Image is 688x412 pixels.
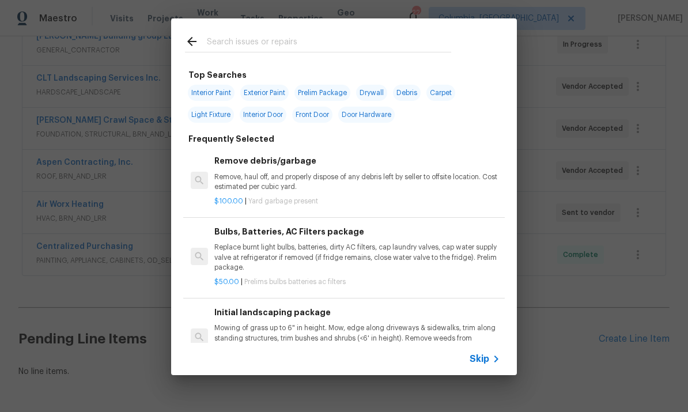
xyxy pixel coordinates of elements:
input: Search issues or repairs [207,35,451,52]
span: Drywall [356,85,387,101]
span: Interior Door [240,107,286,123]
h6: Bulbs, Batteries, AC Filters package [214,225,500,238]
span: Prelim Package [294,85,350,101]
h6: Top Searches [188,69,247,81]
p: | [214,196,500,206]
span: Interior Paint [188,85,235,101]
span: $100.00 [214,198,243,205]
span: Yard garbage present [248,198,318,205]
span: Door Hardware [338,107,395,123]
h6: Frequently Selected [188,133,274,145]
p: | [214,277,500,287]
span: Exterior Paint [240,85,289,101]
span: Skip [470,353,489,365]
span: $50.00 [214,278,239,285]
span: Light Fixture [188,107,234,123]
span: Front Door [292,107,332,123]
p: Remove, haul off, and properly dispose of any debris left by seller to offsite location. Cost est... [214,172,500,192]
span: Debris [393,85,421,101]
span: Prelims bulbs batteries ac filters [244,278,346,285]
p: Mowing of grass up to 6" in height. Mow, edge along driveways & sidewalks, trim along standing st... [214,323,500,353]
h6: Initial landscaping package [214,306,500,319]
span: Carpet [426,85,455,101]
p: Replace burnt light bulbs, batteries, dirty AC filters, cap laundry valves, cap water supply valv... [214,243,500,272]
h6: Remove debris/garbage [214,154,500,167]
